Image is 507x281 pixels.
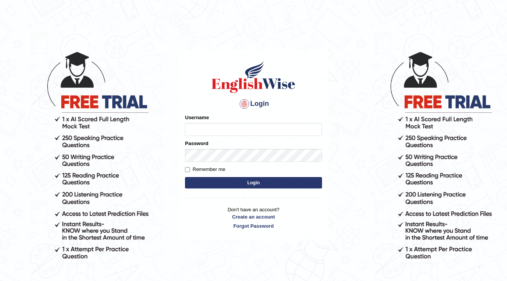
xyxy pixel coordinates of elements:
input: Remember me [185,167,190,172]
p: Don't have an account? [185,206,322,230]
a: Forgot Password [185,222,322,230]
label: Username [185,114,209,121]
img: Logo of English Wise sign in for intelligent practice with AI [210,60,297,94]
h4: Login [185,98,322,110]
a: Create an account [185,213,322,220]
button: Login [185,177,322,188]
label: Remember me [185,166,225,173]
label: Password [185,140,208,147]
